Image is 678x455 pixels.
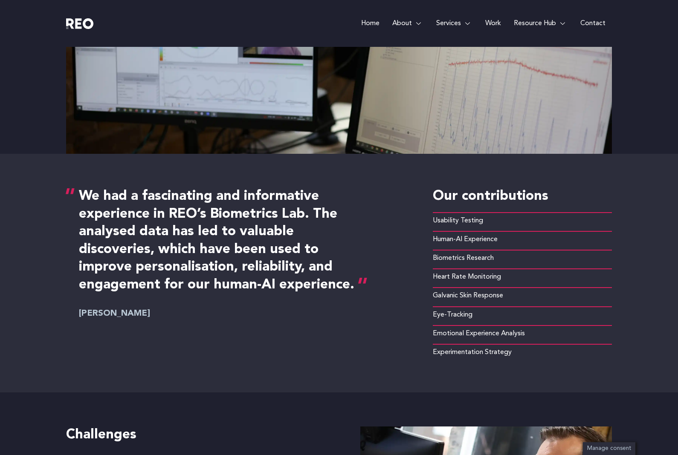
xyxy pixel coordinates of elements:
[433,309,472,321] span: Eye-Tracking
[433,253,494,264] span: Biometrics Research
[433,271,501,283] span: Heart Rate Monitoring
[587,446,631,451] span: Manage consent
[433,290,503,302] span: Galvanic Skin Response
[66,426,318,444] h4: Challenges
[433,215,483,227] span: Usability Testing
[433,234,498,245] span: Human-AI Experience
[79,307,399,320] h6: [PERSON_NAME]
[79,188,360,294] h4: We had a fascinating and informative experience in REO’s Biometrics Lab. The analysed data has le...
[433,328,525,340] span: Emotional Experience Analysis
[433,347,512,358] span: Experimentation Strategy
[433,188,612,206] h4: Our contributions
